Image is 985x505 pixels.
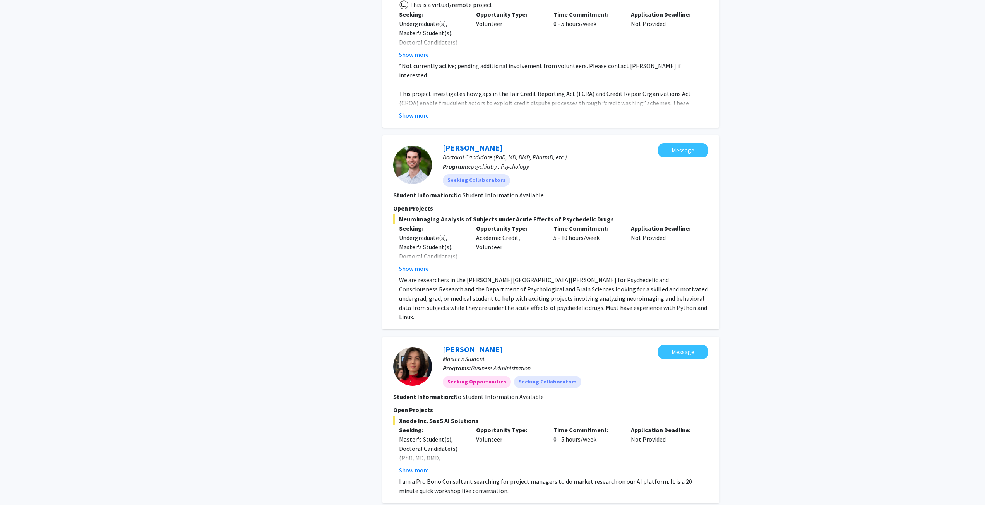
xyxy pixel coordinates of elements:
div: Not Provided [625,224,702,273]
button: Message Brian Winston [658,143,708,157]
p: Application Deadline: [631,10,697,19]
span: psychiatry , Psychology [471,163,529,170]
span: Xnode Inc. SaaS AI Solutions [393,416,708,425]
iframe: Chat [6,470,33,499]
b: Programs: [443,364,471,372]
button: Show more [399,264,429,273]
span: Doctoral Candidate (PhD, MD, DMD, PharmD, etc.) [443,153,567,161]
div: Undergraduate(s), Master's Student(s), Doctoral Candidate(s) (PhD, MD, DMD, PharmD, etc.), Medica... [399,233,465,298]
span: Business Administration [471,364,531,372]
div: Volunteer [470,10,548,59]
span: This is a virtual/remote project [409,1,492,9]
p: We are researchers in the [PERSON_NAME][GEOGRAPHIC_DATA][PERSON_NAME] for Psychedelic and Conscio... [399,275,708,322]
b: Student Information: [393,393,454,401]
div: Volunteer [470,425,548,475]
mat-chip: Seeking Collaborators [443,174,510,187]
p: Opportunity Type: [476,10,542,19]
span: Open Projects [393,406,433,414]
p: Opportunity Type: [476,224,542,233]
b: Programs: [443,163,471,170]
p: Application Deadline: [631,425,697,435]
div: Academic Credit, Volunteer [470,224,548,273]
p: Seeking: [399,10,465,19]
p: *Not currently active; pending additional involvement from volunteers. Please contact [PERSON_NAM... [399,61,708,80]
p: Seeking: [399,425,465,435]
button: Show more [399,111,429,120]
button: Message Gavhar Annaeva [658,345,708,359]
mat-chip: Seeking Opportunities [443,376,511,388]
span: Master's Student [443,355,485,363]
p: Application Deadline: [631,224,697,233]
div: Not Provided [625,10,702,59]
p: Opportunity Type: [476,425,542,435]
p: Time Commitment: [553,10,619,19]
p: This project investigates how gaps in the Fair Credit Reporting Act (FCRA) and Credit Repair Orga... [399,89,708,135]
a: [PERSON_NAME] [443,143,502,152]
a: [PERSON_NAME] [443,344,502,354]
p: Time Commitment: [553,425,619,435]
div: 0 - 5 hours/week [548,425,625,475]
span: Open Projects [393,204,433,212]
b: Student Information: [393,191,454,199]
span: Neuroimaging Analysis of Subjects under Acute Effects of Psychedelic Drugs [393,214,708,224]
span: No Student Information Available [454,393,544,401]
div: 0 - 5 hours/week [548,10,625,59]
button: Show more [399,50,429,59]
div: Not Provided [625,425,702,475]
div: 5 - 10 hours/week [548,224,625,273]
p: Time Commitment: [553,224,619,233]
span: No Student Information Available [454,191,544,199]
mat-chip: Seeking Collaborators [514,376,581,388]
div: Undergraduate(s), Master's Student(s), Doctoral Candidate(s) (PhD, MD, DMD, PharmD, etc.), Faculty [399,19,465,65]
p: I am a Pro Bono Consultant searching for project managers to do market research on our AI platfor... [399,477,708,495]
button: Show more [399,466,429,475]
p: Seeking: [399,224,465,233]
